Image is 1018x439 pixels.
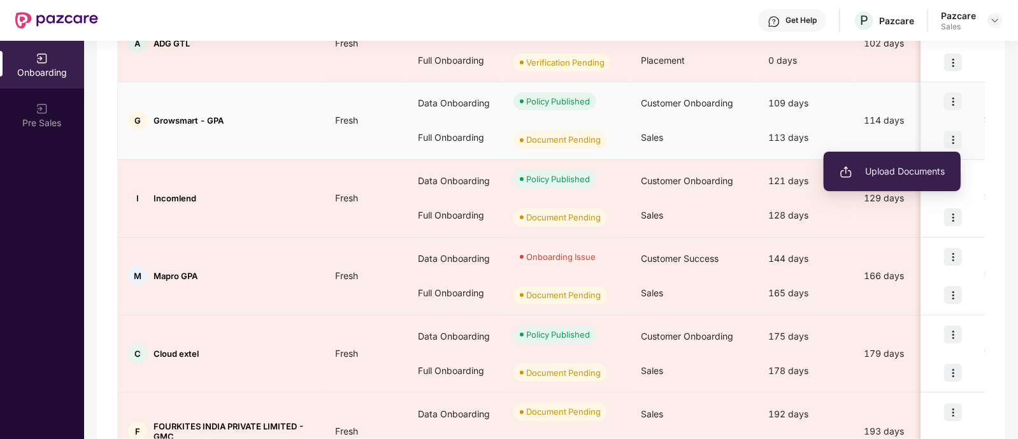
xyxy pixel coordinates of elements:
[854,424,962,438] div: 193 days
[641,132,663,143] span: Sales
[785,15,817,25] div: Get Help
[854,347,962,361] div: 179 days
[641,55,685,66] span: Placement
[944,286,962,304] img: icon
[641,175,733,186] span: Customer Onboarding
[408,120,503,155] div: Full Onboarding
[526,250,596,263] div: Onboarding Issue
[758,120,854,155] div: 113 days
[325,348,368,359] span: Fresh
[641,287,663,298] span: Sales
[325,38,368,48] span: Fresh
[840,164,945,178] span: Upload Documents
[408,397,503,431] div: Data Onboarding
[641,331,733,342] span: Customer Onboarding
[641,365,663,376] span: Sales
[944,364,962,382] img: icon
[758,319,854,354] div: 175 days
[408,198,503,233] div: Full Onboarding
[408,276,503,310] div: Full Onboarding
[526,328,590,341] div: Policy Published
[526,289,601,301] div: Document Pending
[758,397,854,431] div: 192 days
[941,22,976,32] div: Sales
[154,271,197,281] span: Mapro GPA
[36,103,48,115] img: svg+xml;base64,PHN2ZyB3aWR0aD0iMjAiIGhlaWdodD0iMjAiIHZpZXdCb3g9IjAgMCAyMCAyMCIgZmlsbD0ibm9uZSIgeG...
[325,270,368,281] span: Fresh
[526,56,605,69] div: Verification Pending
[990,15,1000,25] img: svg+xml;base64,PHN2ZyBpZD0iRHJvcGRvd24tMzJ4MzIiIHhtbG5zPSJodHRwOi8vd3d3LnczLm9yZy8yMDAwL3N2ZyIgd2...
[768,15,780,28] img: svg+xml;base64,PHN2ZyBpZD0iSGVscC0zMngzMiIgeG1sbnM9Imh0dHA6Ly93d3cudzMub3JnLzIwMDAvc3ZnIiB3aWR0aD...
[641,253,719,264] span: Customer Success
[526,133,601,146] div: Document Pending
[758,164,854,198] div: 121 days
[854,269,962,283] div: 166 days
[641,210,663,220] span: Sales
[154,193,196,203] span: Incomlend
[758,241,854,276] div: 144 days
[408,43,503,78] div: Full Onboarding
[154,115,224,126] span: Growsmart - GPA
[15,12,98,29] img: New Pazcare Logo
[944,208,962,226] img: icon
[526,95,590,108] div: Policy Published
[325,115,368,126] span: Fresh
[526,405,601,418] div: Document Pending
[36,52,48,65] img: svg+xml;base64,PHN2ZyB3aWR0aD0iMjAiIGhlaWdodD0iMjAiIHZpZXdCb3g9IjAgMCAyMCAyMCIgZmlsbD0ibm9uZSIgeG...
[860,13,868,28] span: P
[128,266,147,285] div: M
[944,54,962,71] img: icon
[325,192,368,203] span: Fresh
[408,319,503,354] div: Data Onboarding
[641,408,663,419] span: Sales
[758,198,854,233] div: 128 days
[758,86,854,120] div: 109 days
[408,241,503,276] div: Data Onboarding
[944,92,962,110] img: icon
[758,43,854,78] div: 0 days
[758,354,854,388] div: 178 days
[879,15,914,27] div: Pazcare
[944,248,962,266] img: icon
[526,173,590,185] div: Policy Published
[128,34,147,53] div: A
[154,349,199,359] span: Cloud extel
[944,131,962,148] img: icon
[526,366,601,379] div: Document Pending
[840,166,852,178] img: svg+xml;base64,PHN2ZyB3aWR0aD0iMjAiIGhlaWdodD0iMjAiIHZpZXdCb3g9IjAgMCAyMCAyMCIgZmlsbD0ibm9uZSIgeG...
[408,164,503,198] div: Data Onboarding
[526,211,601,224] div: Document Pending
[325,426,368,436] span: Fresh
[408,354,503,388] div: Full Onboarding
[128,189,147,208] div: I
[944,403,962,421] img: icon
[941,10,976,22] div: Pazcare
[154,38,190,48] span: ADG GTL
[128,344,147,363] div: C
[758,276,854,310] div: 165 days
[641,97,733,108] span: Customer Onboarding
[128,111,147,130] div: G
[944,326,962,343] img: icon
[408,86,503,120] div: Data Onboarding
[854,113,962,127] div: 114 days
[854,36,962,50] div: 102 days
